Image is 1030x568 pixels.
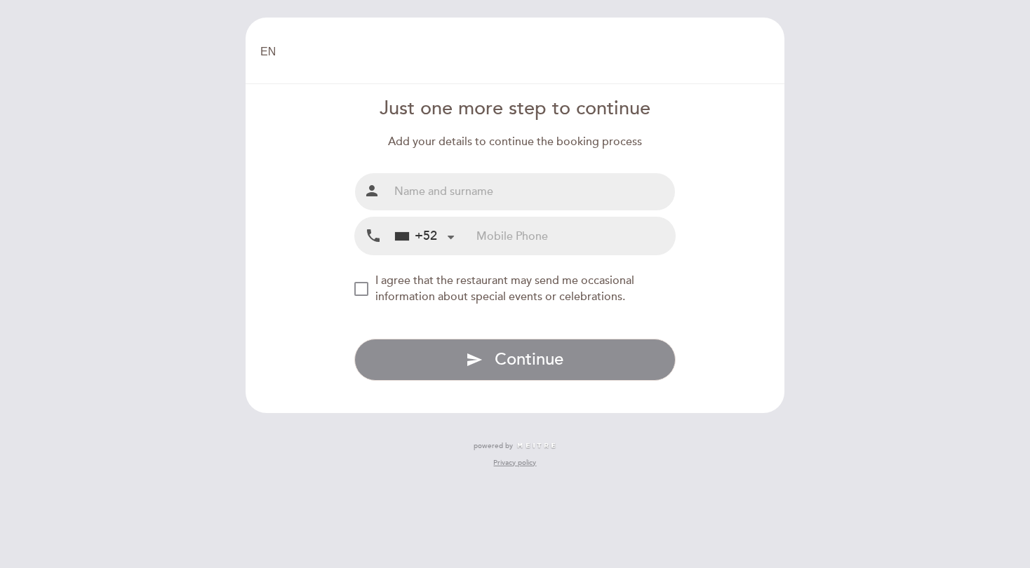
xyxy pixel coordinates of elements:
div: Just one more step to continue [354,95,676,123]
input: Mobile Phone [476,217,675,255]
div: +52 [395,227,437,245]
md-checkbox: NEW_MODAL_AGREE_RESTAURANT_SEND_OCCASIONAL_INFO [354,273,676,305]
div: Mexico (México): +52 [389,218,460,254]
span: Continue [495,349,563,370]
i: send [466,351,483,368]
img: MEITRE [516,442,556,449]
div: Add your details to continue the booking process [354,134,676,150]
span: I agree that the restaurant may send me occasional information about special events or celebrations. [375,273,634,304]
button: send Continue [354,339,676,381]
i: person [363,182,380,199]
a: powered by [474,441,556,451]
span: powered by [474,441,513,451]
input: Name and surname [389,173,676,210]
i: local_phone [365,227,382,245]
a: Privacy policy [493,458,536,468]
